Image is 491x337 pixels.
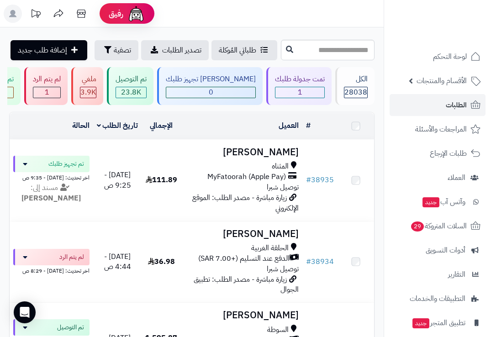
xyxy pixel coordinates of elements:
[390,191,486,213] a: وآتس آبجديد
[390,215,486,237] a: السلات المتروكة29
[306,174,334,185] a: #38935
[95,40,138,60] button: تصفية
[306,256,311,267] span: #
[390,142,486,164] a: طلبات الإرجاع
[430,147,467,160] span: طلبات الإرجاع
[306,120,311,131] a: #
[116,74,147,84] div: تم التوصيل
[211,40,277,60] a: طلباتي المُوكلة
[264,67,333,105] a: تمت جدولة طلبك 1
[166,87,255,98] span: 0
[116,87,146,98] div: 23802
[448,171,465,184] span: العملاء
[11,40,87,60] a: إضافة طلب جديد
[410,292,465,305] span: التطبيقات والخدمات
[185,147,299,158] h3: [PERSON_NAME]
[33,74,61,84] div: لم يتم الرد
[412,316,465,329] span: تطبيق المتجر
[390,312,486,334] a: تطبيق المتجرجديد
[192,192,299,214] span: زيارة مباشرة - مصدر الطلب: الموقع الإلكتروني
[429,18,482,37] img: logo-2.png
[114,45,131,56] span: تصفية
[344,87,367,98] span: 28038
[390,118,486,140] a: المراجعات والأسئلة
[412,318,429,328] span: جديد
[48,159,84,168] span: تم تجهيز طلبك
[33,87,60,98] span: 1
[219,45,256,56] span: طلباتي المُوكلة
[422,197,439,207] span: جديد
[415,123,467,136] span: المراجعات والأسئلة
[21,193,81,204] strong: [PERSON_NAME]
[14,301,36,323] div: Open Intercom Messenger
[166,74,256,84] div: [PERSON_NAME] تجهيز طلبك
[333,67,376,105] a: الكل28038
[150,120,173,131] a: الإجمالي
[267,325,289,335] span: السوطة
[267,182,299,193] span: توصيل شبرا
[18,45,67,56] span: إضافة طلب جديد
[275,74,325,84] div: تمت جدولة طلبك
[80,87,96,98] div: 3858
[306,174,311,185] span: #
[251,243,289,253] span: الحلقة الغربية
[146,174,177,185] span: 111.89
[279,120,299,131] a: العميل
[80,74,96,84] div: ملغي
[207,172,286,182] span: MyFatoorah (Apple Pay)
[104,169,131,191] span: [DATE] - 9:25 ص
[13,265,90,275] div: اخر تحديث: [DATE] - 8:29 ص
[411,221,424,232] span: 29
[80,87,96,98] span: 3.9K
[97,120,138,131] a: تاريخ الطلب
[306,256,334,267] a: #38934
[410,220,467,232] span: السلات المتروكة
[155,67,264,105] a: [PERSON_NAME] تجهيز طلبك 0
[433,50,467,63] span: لوحة التحكم
[390,239,486,261] a: أدوات التسويق
[426,244,465,257] span: أدوات التسويق
[275,87,324,98] span: 1
[185,229,299,239] h3: [PERSON_NAME]
[390,94,486,116] a: الطلبات
[59,253,84,262] span: لم يتم الرد
[22,67,69,105] a: لم يتم الرد 1
[127,5,145,23] img: ai-face.png
[267,263,299,274] span: توصيل شبرا
[390,167,486,189] a: العملاء
[198,253,290,264] span: الدفع عند التسليم (+7.00 SAR)
[104,251,131,273] span: [DATE] - 4:44 ص
[390,288,486,310] a: التطبيقات والخدمات
[24,5,47,25] a: تحديثات المنصة
[185,310,299,321] h3: [PERSON_NAME]
[448,268,465,281] span: التقارير
[57,323,84,332] span: تم التوصيل
[116,87,146,98] span: 23.8K
[13,172,90,182] div: اخر تحديث: [DATE] - 9:35 ص
[141,40,209,60] a: تصدير الطلبات
[69,67,105,105] a: ملغي 3.9K
[109,8,123,19] span: رفيق
[162,45,201,56] span: تصدير الطلبات
[105,67,155,105] a: تم التوصيل 23.8K
[344,74,368,84] div: الكل
[417,74,467,87] span: الأقسام والمنتجات
[390,46,486,68] a: لوحة التحكم
[6,183,96,204] div: مسند إلى:
[446,99,467,111] span: الطلبات
[194,274,299,295] span: زيارة مباشرة - مصدر الطلب: تطبيق الجوال
[72,120,90,131] a: الحالة
[272,161,289,172] span: المثناه
[390,263,486,285] a: التقارير
[422,195,465,208] span: وآتس آب
[148,256,175,267] span: 36.98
